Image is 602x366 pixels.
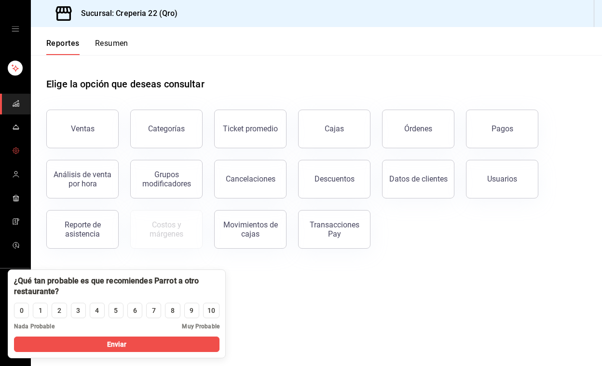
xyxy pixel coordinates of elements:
[52,303,67,318] button: 2
[165,303,180,318] button: 8
[152,306,156,316] div: 7
[46,39,80,55] button: Reportes
[146,303,161,318] button: 7
[137,220,196,239] div: Costos y márgenes
[14,337,219,352] button: Enviar
[487,174,517,183] div: Usuarios
[184,303,199,318] button: 9
[109,303,123,318] button: 5
[130,160,203,198] button: Grupos modificadores
[46,210,119,249] button: Reporte de asistencia
[76,306,80,316] div: 3
[71,124,95,133] div: Ventas
[223,124,278,133] div: Ticket promedio
[127,303,142,318] button: 6
[137,170,196,188] div: Grupos modificadores
[226,174,275,183] div: Cancelaciones
[466,160,538,198] button: Usuarios
[214,110,287,148] button: Ticket promedio
[148,124,185,133] div: Categorías
[207,306,215,316] div: 10
[39,306,42,316] div: 1
[466,110,538,148] button: Pagos
[14,276,219,297] div: ¿Qué tan probable es que recomiendes Parrot a otro restaurante?
[304,220,364,239] div: Transacciones Pay
[404,124,432,133] div: Órdenes
[33,303,48,318] button: 1
[298,210,370,249] button: Transacciones Pay
[133,306,137,316] div: 6
[492,124,513,133] div: Pagos
[214,210,287,249] button: Movimientos de cajas
[46,77,205,91] h1: Elige la opción que deseas consultar
[130,110,203,148] button: Categorías
[95,39,128,55] button: Resumen
[71,303,86,318] button: 3
[325,124,344,133] div: Cajas
[315,174,355,183] div: Descuentos
[12,25,19,33] button: open drawer
[298,110,370,148] button: Cajas
[90,303,105,318] button: 4
[73,8,178,19] h3: Sucursal: Creperia 22 (Qro)
[130,210,203,249] button: Contrata inventarios para ver este reporte
[14,322,55,331] span: Nada Probable
[220,220,280,239] div: Movimientos de cajas
[382,160,454,198] button: Datos de clientes
[190,306,193,316] div: 9
[57,306,61,316] div: 2
[53,220,112,239] div: Reporte de asistencia
[389,174,448,183] div: Datos de clientes
[46,160,119,198] button: Análisis de venta por hora
[214,160,287,198] button: Cancelaciones
[382,110,454,148] button: Órdenes
[53,170,112,188] div: Análisis de venta por hora
[203,303,219,318] button: 10
[46,110,119,148] button: Ventas
[114,306,118,316] div: 5
[20,306,24,316] div: 0
[95,306,99,316] div: 4
[14,303,29,318] button: 0
[46,39,128,55] div: navigation tabs
[182,322,219,331] span: Muy Probable
[107,339,127,350] span: Enviar
[171,306,175,316] div: 8
[298,160,370,198] button: Descuentos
